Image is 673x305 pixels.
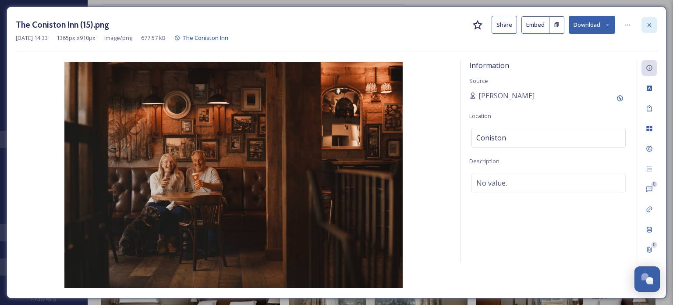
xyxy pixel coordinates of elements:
button: Share [492,16,517,34]
span: Description [469,157,499,165]
img: The%20Coniston%20Inn%20(15).png [16,62,451,288]
span: Source [469,77,488,85]
span: Information [469,61,509,70]
span: 677.57 kB [141,34,166,42]
span: The Coniston Inn [182,34,228,42]
span: [PERSON_NAME] [478,90,535,101]
button: Download [569,16,615,34]
h3: The Coniston Inn (15).png [16,18,109,31]
span: 1365 px x 910 px [57,34,96,42]
span: Location [469,112,491,120]
button: Open Chat [634,266,660,292]
div: 0 [651,242,657,248]
div: 0 [651,181,657,187]
span: No value. [476,178,507,188]
span: [DATE] 14:33 [16,34,48,42]
button: Embed [521,16,549,34]
span: image/png [104,34,132,42]
span: Coniston [476,133,506,143]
